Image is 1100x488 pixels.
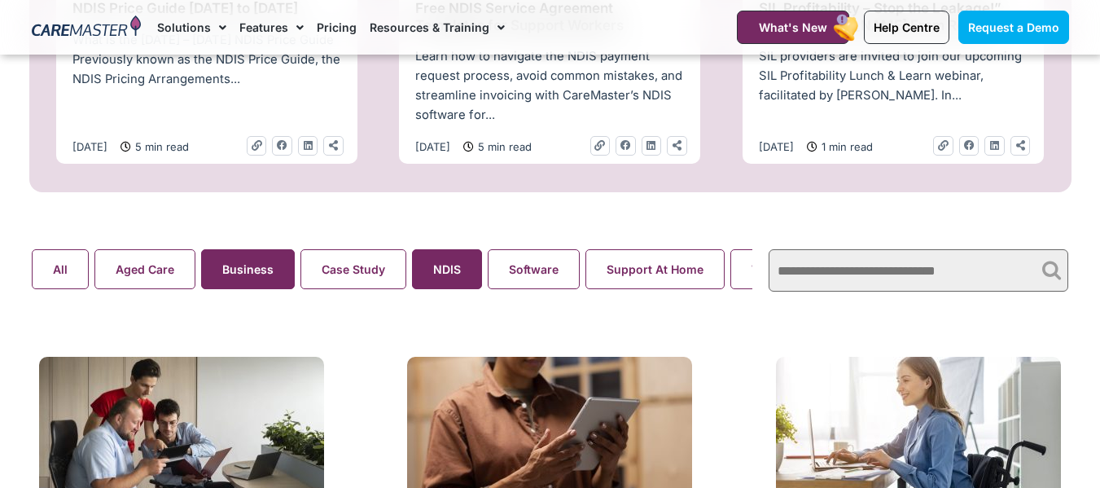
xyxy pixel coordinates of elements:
time: [DATE] [415,140,450,153]
span: 5 min read [474,138,532,156]
time: [DATE] [759,140,794,153]
div: Learn how to navigate the NDIS payment request process, avoid common mistakes, and streamline inv... [407,46,692,125]
p: What is the [DATE] – [DATE] NDIS Price Guide Previously known as the NDIS Price Guide, the NDIS P... [72,30,341,89]
button: Aged Care [94,249,195,289]
a: What's New [737,11,849,44]
button: All [32,249,89,289]
button: Software [488,249,580,289]
span: 5 min read [131,138,189,156]
button: Webinar [730,249,819,289]
button: Case Study [300,249,406,289]
button: Business [201,249,295,289]
a: Help Centre [864,11,949,44]
p: SIL providers are invited to join our upcoming SIL Profitability Lunch & Learn webinar, facilitat... [759,46,1028,105]
button: NDIS [412,249,482,289]
span: What's New [759,20,827,34]
span: Request a Demo [968,20,1059,34]
img: CareMaster Logo [32,15,142,40]
a: Request a Demo [958,11,1069,44]
button: Support At Home [585,249,725,289]
span: Help Centre [874,20,940,34]
span: 1 min read [817,138,873,156]
time: [DATE] [72,140,107,153]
